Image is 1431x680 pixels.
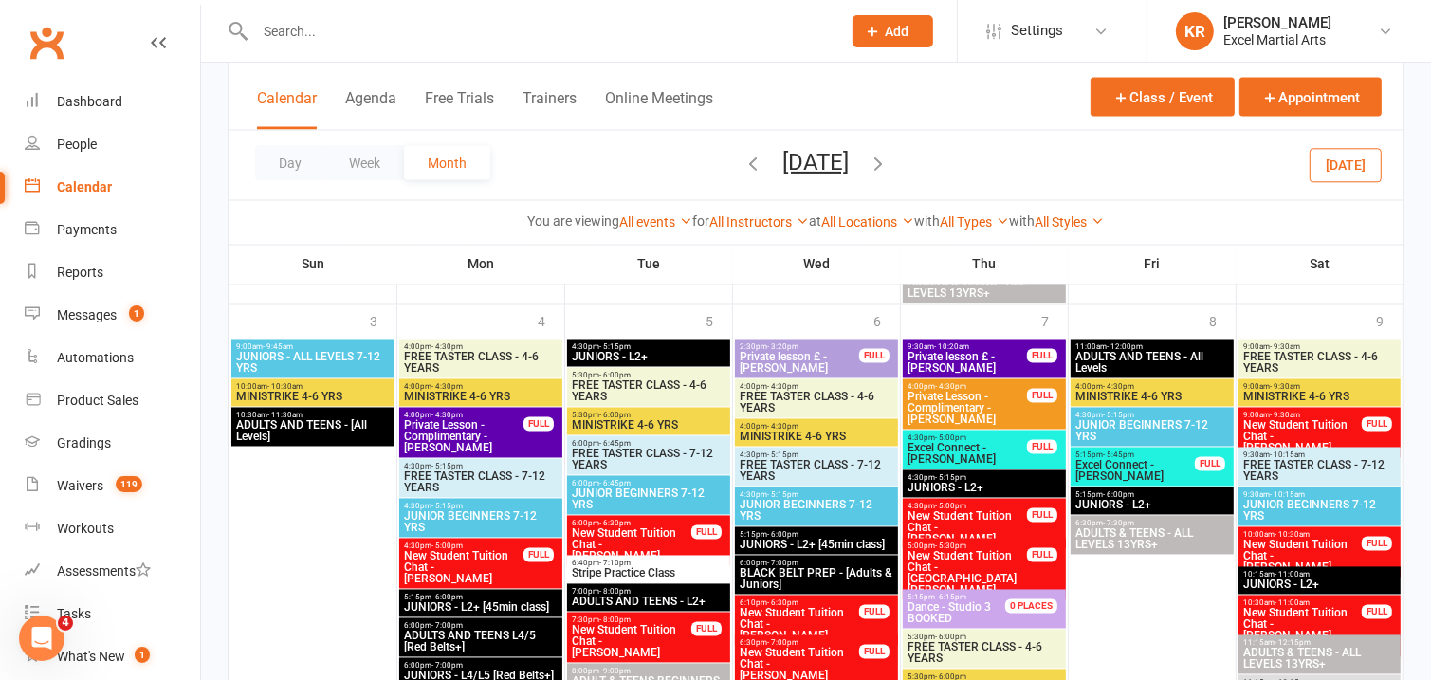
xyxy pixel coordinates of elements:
span: JUNIOR BEGINNERS 7-12 YRS [1074,420,1230,443]
span: BLACK BELT PREP - [Adults & Juniors] [739,568,894,591]
span: 4 [58,616,73,631]
button: Agenda [345,89,396,130]
span: - 9:30am [1270,383,1300,392]
div: KR [1176,12,1214,50]
span: - 6:45pm [599,440,631,449]
span: FREE TASTER CLASS - 4-6 YEARS [739,392,894,414]
div: [PERSON_NAME] [1223,14,1331,31]
th: Tue [565,245,733,285]
div: 4 [538,305,564,337]
span: - 5:00pm [431,542,463,551]
div: Waivers [57,478,103,493]
span: - 6:00pm [431,594,463,602]
span: ADULTS AND TEENS L4/5 [Red Belts+] [403,631,559,653]
span: FREE TASTER CLASS - 7-12 YEARS [1242,460,1397,483]
span: - 3:20pm [767,343,798,352]
span: New Student Tuition Chat - [PERSON_NAME] [571,528,692,562]
button: Add [853,15,933,47]
th: Thu [901,245,1069,285]
div: Reports [57,265,103,280]
span: New Student Tuition Chat - [PERSON_NAME] [1242,420,1363,454]
span: 6:00pm [571,520,692,528]
span: 5:15pm [739,531,894,540]
a: What's New1 [25,635,200,678]
span: ADULTS AND TEENS - [All Levels] [235,420,391,443]
span: - 5:15pm [1103,412,1134,420]
a: Clubworx [23,19,70,66]
div: 6 [873,305,900,337]
span: ADULTS AND TEENS - All Levels [1074,352,1230,375]
a: Messages 1 [25,294,200,337]
span: - 12:15pm [1275,639,1311,648]
span: 9:00am [1242,343,1397,352]
span: New Student Tuition Chat - [PERSON_NAME] [403,551,524,585]
div: 5 [706,305,732,337]
span: - 5:15pm [767,491,798,500]
div: Product Sales [57,393,138,408]
span: - 9:30am [1270,412,1300,420]
span: 6:00pm [739,560,894,568]
span: - 5:15pm [599,343,631,352]
span: ADULTS & TEENS - ALL LEVELS 13YRS+ [1242,648,1397,671]
span: 5:15pm [907,594,1028,602]
span: 4:30pm [403,463,559,471]
span: 4:00pm [739,383,894,392]
span: Excel Connect - [PERSON_NAME] [907,443,1028,466]
div: Gradings [57,435,111,450]
div: FULL [1362,537,1392,551]
strong: for [693,214,710,230]
span: 119 [116,476,142,492]
strong: You are viewing [528,214,620,230]
a: Automations [25,337,200,379]
span: - 9:30am [1270,343,1300,352]
span: 10:30am [235,412,391,420]
div: Payments [57,222,117,237]
div: 8 [1209,305,1236,337]
span: JUNIORS - L2+ [571,352,726,363]
span: - 10:20am [934,343,969,352]
span: 5:15pm [1074,451,1196,460]
div: People [57,137,97,152]
span: 6:30pm [739,639,860,648]
span: MINISTRIKE 4-6 YRS [403,392,559,403]
span: New Student Tuition Chat - [PERSON_NAME] [907,511,1028,545]
span: 6:10pm [739,599,860,608]
div: FULL [1027,548,1057,562]
span: 5:30pm [907,634,1062,642]
span: - 9:45am [263,343,293,352]
div: FULL [523,548,554,562]
div: 3 [370,305,396,337]
span: Excel Connect - [PERSON_NAME] [1074,460,1196,483]
span: 10:30am [1242,599,1363,608]
span: - 7:00pm [767,639,798,648]
strong: with [915,214,941,230]
span: 4:00pm [907,383,1028,392]
span: - 11:00am [1275,599,1310,608]
span: 9:00am [235,343,391,352]
a: People [25,123,200,166]
button: [DATE] [783,149,850,175]
span: JUNIORS - ALL LEVELS 7-12 YRS [235,352,391,375]
button: Month [404,146,490,180]
a: Reports [25,251,200,294]
span: New Student Tuition Chat - [PERSON_NAME] [PERSON_NAME] [1242,608,1363,653]
span: 4:30pm [907,503,1028,511]
span: 10:00am [235,383,391,392]
a: Dashboard [25,81,200,123]
span: - 5:15pm [431,503,463,511]
span: ADULTS & TEENS - ALL LEVELS 13YRS+ [1074,528,1230,551]
span: JUNIOR BEGINNERS 7-12 YRS [571,488,726,511]
span: 9:30am [1242,491,1397,500]
th: Mon [397,245,565,285]
span: - 7:00pm [767,560,798,568]
span: MINISTRIKE 4-6 YRS [571,420,726,432]
div: Tasks [57,606,91,621]
div: Automations [57,350,134,365]
span: - 5:15pm [431,463,463,471]
span: - 5:45pm [1103,451,1134,460]
span: 4:30pm [403,503,559,511]
input: Search... [249,18,828,45]
span: 9:30am [907,343,1028,352]
span: - 6:30pm [767,599,798,608]
span: 4:00pm [403,412,524,420]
